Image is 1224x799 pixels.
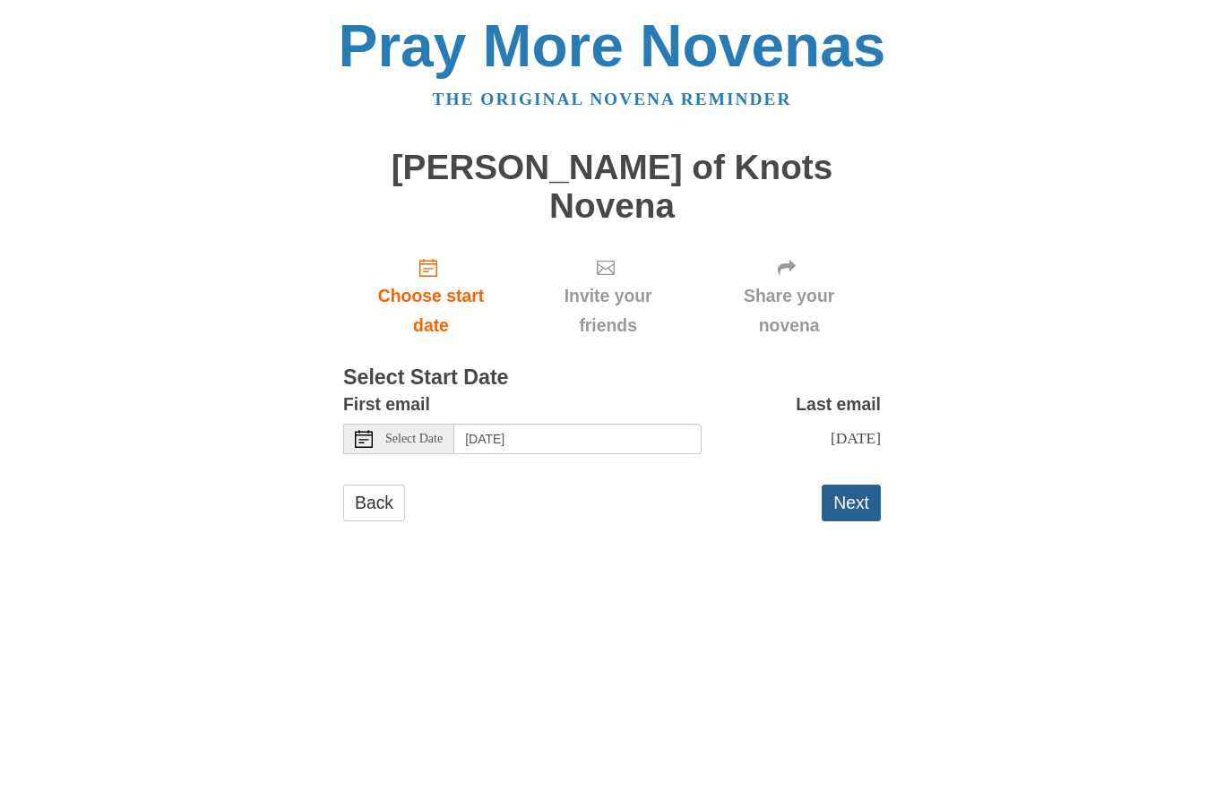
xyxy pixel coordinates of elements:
button: Next [822,485,881,521]
h3: Select Start Date [343,366,881,390]
h1: [PERSON_NAME] of Knots Novena [343,149,881,225]
a: Pray More Novenas [339,13,886,79]
label: First email [343,390,430,419]
label: Last email [796,390,881,419]
span: Select Date [385,433,443,445]
input: Use the arrow keys to pick a date [454,424,702,454]
span: Share your novena [715,281,863,340]
span: Choose start date [361,281,501,340]
a: The original novena reminder [433,90,792,108]
div: Click "Next" to confirm your start date first. [697,243,881,349]
span: Invite your friends [537,281,679,340]
span: [DATE] [831,429,881,447]
a: Choose start date [343,243,519,349]
a: Back [343,485,405,521]
div: Click "Next" to confirm your start date first. [519,243,697,349]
